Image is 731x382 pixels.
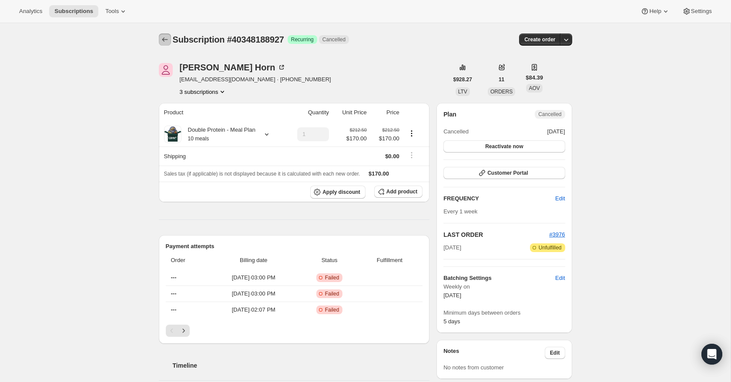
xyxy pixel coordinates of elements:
[443,347,545,359] h3: Notes
[54,8,93,15] span: Subscriptions
[485,143,523,150] span: Reactivate now
[322,36,345,43] span: Cancelled
[210,273,297,282] span: [DATE] · 03:00 PM
[443,194,555,203] h2: FREQUENCY
[458,89,467,95] span: LTV
[302,256,357,265] span: Status
[310,186,365,199] button: Apply discount
[555,274,565,282] span: Edit
[332,103,369,122] th: Unit Price
[374,186,423,198] button: Add product
[171,290,177,297] span: ---
[493,73,510,86] button: 11
[105,8,119,15] span: Tools
[159,33,171,46] button: Subscriptions
[159,146,285,166] th: Shipping
[171,306,177,313] span: ---
[385,153,399,159] span: $0.00
[519,33,560,46] button: Create order
[362,256,418,265] span: Fulfillment
[188,136,209,142] small: 10 meals
[325,290,339,297] span: Failed
[443,309,565,317] span: Minimum days between orders
[443,110,456,119] h2: Plan
[14,5,47,17] button: Analytics
[490,89,513,95] span: ORDERS
[164,171,360,177] span: Sales tax (if applicable) is not displayed because it is calculated with each new order.
[555,194,565,203] span: Edit
[443,318,460,325] span: 5 days
[180,63,286,72] div: [PERSON_NAME] Horn
[405,150,419,160] button: Shipping actions
[369,170,389,177] span: $170.00
[372,134,399,143] span: $170.00
[550,192,570,206] button: Edit
[325,306,339,313] span: Failed
[166,251,208,270] th: Order
[539,244,562,251] span: Unfulfilled
[538,111,561,118] span: Cancelled
[210,306,297,314] span: [DATE] · 02:07 PM
[178,325,190,337] button: Next
[443,364,504,371] span: No notes from customer
[180,87,227,96] button: Product actions
[181,126,255,143] div: Double Protein - Meal Plan
[649,8,661,15] span: Help
[171,274,177,281] span: ---
[159,63,173,77] span: Tara Horn
[166,242,423,251] h2: Payment attempts
[443,140,565,153] button: Reactivate now
[547,127,565,136] span: [DATE]
[529,85,540,91] span: AOV
[166,325,423,337] nav: Pagination
[325,274,339,281] span: Failed
[549,230,565,239] button: #3976
[677,5,717,17] button: Settings
[322,189,360,196] span: Apply discount
[443,243,461,252] span: [DATE]
[173,361,430,370] h2: Timeline
[346,134,367,143] span: $170.00
[550,349,560,356] span: Edit
[173,35,284,44] span: Subscription #40348188927
[443,167,565,179] button: Customer Portal
[210,256,297,265] span: Billing date
[443,282,565,291] span: Weekly on
[550,271,570,285] button: Edit
[443,127,469,136] span: Cancelled
[210,289,297,298] span: [DATE] · 03:00 PM
[405,129,419,138] button: Product actions
[49,5,98,17] button: Subscriptions
[164,126,181,143] img: product img
[487,169,528,176] span: Customer Portal
[691,8,712,15] span: Settings
[386,188,417,195] span: Add product
[350,127,367,133] small: $212.50
[180,75,331,84] span: [EMAIL_ADDRESS][DOMAIN_NAME] · [PHONE_NUMBER]
[285,103,332,122] th: Quantity
[443,208,477,215] span: Every 1 week
[443,230,549,239] h2: LAST ORDER
[443,292,461,299] span: [DATE]
[448,73,477,86] button: $928.27
[635,5,675,17] button: Help
[524,36,555,43] span: Create order
[701,344,722,365] div: Open Intercom Messenger
[526,73,543,82] span: $84.39
[443,274,555,282] h6: Batching Settings
[382,127,399,133] small: $212.50
[369,103,402,122] th: Price
[100,5,133,17] button: Tools
[453,76,472,83] span: $928.27
[19,8,42,15] span: Analytics
[549,231,565,238] a: #3976
[499,76,504,83] span: 11
[291,36,314,43] span: Recurring
[545,347,565,359] button: Edit
[159,103,285,122] th: Product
